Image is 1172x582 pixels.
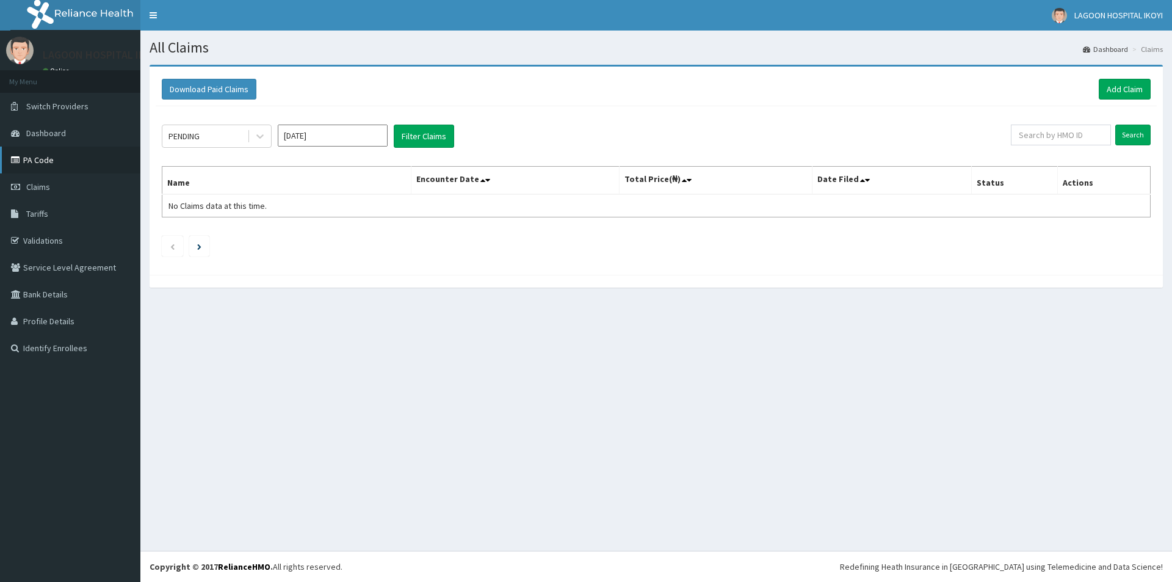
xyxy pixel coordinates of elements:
span: Claims [26,181,50,192]
span: No Claims data at this time. [168,200,267,211]
button: Filter Claims [394,125,454,148]
input: Search by HMO ID [1011,125,1111,145]
a: Add Claim [1099,79,1151,100]
img: User Image [6,37,34,64]
div: PENDING [168,130,200,142]
span: Tariffs [26,208,48,219]
input: Select Month and Year [278,125,388,147]
strong: Copyright © 2017 . [150,561,273,572]
img: User Image [1052,8,1067,23]
h1: All Claims [150,40,1163,56]
span: Dashboard [26,128,66,139]
a: Dashboard [1083,44,1128,54]
li: Claims [1129,44,1163,54]
button: Download Paid Claims [162,79,256,100]
span: LAGOON HOSPITAL IKOYI [1074,10,1163,21]
a: Online [43,67,72,75]
th: Status [971,167,1057,195]
a: Next page [197,241,201,252]
th: Date Filed [812,167,971,195]
p: LAGOON HOSPITAL IKOYI [43,49,161,60]
th: Actions [1057,167,1150,195]
th: Total Price(₦) [619,167,812,195]
th: Name [162,167,411,195]
footer: All rights reserved. [140,551,1172,582]
a: RelianceHMO [218,561,270,572]
input: Search [1115,125,1151,145]
th: Encounter Date [411,167,619,195]
a: Previous page [170,241,175,252]
span: Switch Providers [26,101,89,112]
div: Redefining Heath Insurance in [GEOGRAPHIC_DATA] using Telemedicine and Data Science! [840,561,1163,573]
